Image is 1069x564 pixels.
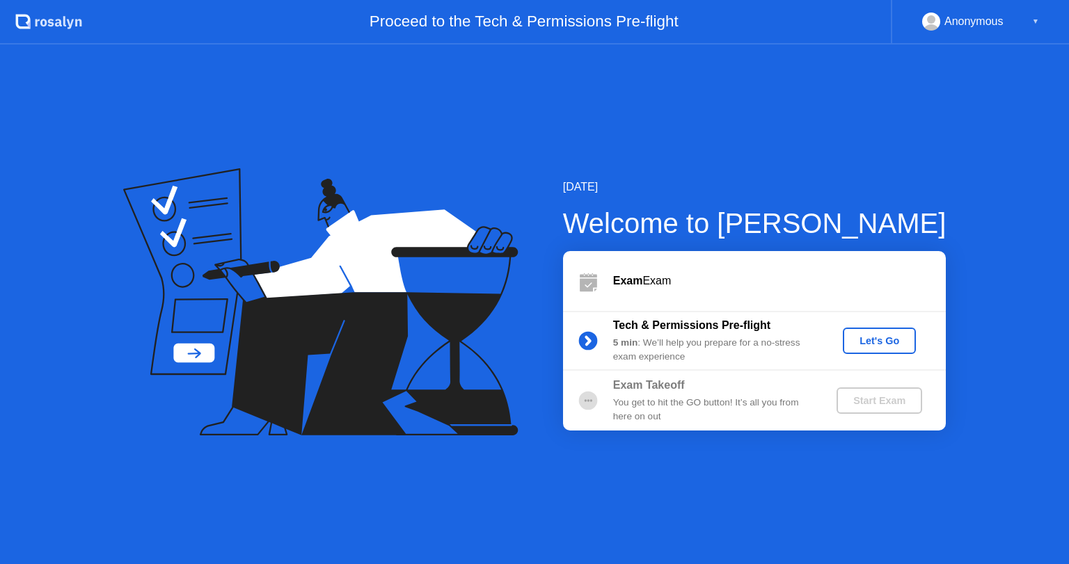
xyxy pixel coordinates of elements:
[613,379,685,391] b: Exam Takeoff
[613,396,814,424] div: You get to hit the GO button! It’s all you from here on out
[563,179,947,195] div: [DATE]
[944,13,1004,31] div: Anonymous
[842,395,917,406] div: Start Exam
[613,275,643,287] b: Exam
[613,336,814,364] div: : We’ll help you prepare for a no-stress exam experience
[848,335,910,346] div: Let's Go
[613,337,638,348] b: 5 min
[613,319,770,331] b: Tech & Permissions Pre-flight
[843,328,916,354] button: Let's Go
[1032,13,1039,31] div: ▼
[613,273,946,289] div: Exam
[563,202,947,244] div: Welcome to [PERSON_NAME]
[837,387,922,414] button: Start Exam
